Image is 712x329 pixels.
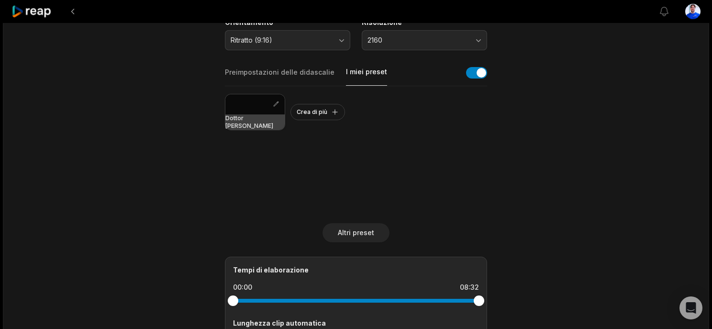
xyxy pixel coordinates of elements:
[323,223,389,242] button: Altri preset
[346,68,387,76] font: I miei preset
[297,108,327,115] font: Crea di più
[367,36,382,44] font: 2160
[338,228,374,237] font: Altri preset
[231,36,272,44] font: Ritratto (9:16)
[225,30,350,50] button: Ritratto (9:16)
[362,30,487,50] button: 2160
[233,319,326,327] font: Lunghezza clip automatica
[460,283,479,291] font: 08:32
[290,104,345,120] button: Crea di più
[233,266,309,274] font: Tempi di elaborazione
[225,18,273,26] font: Orientamento
[225,114,273,129] font: Dottor [PERSON_NAME]
[679,296,702,319] div: Apri Intercom Messenger
[233,283,252,291] font: 00:00
[362,18,402,26] font: Risoluzione
[225,68,334,76] font: Preimpostazioni delle didascalie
